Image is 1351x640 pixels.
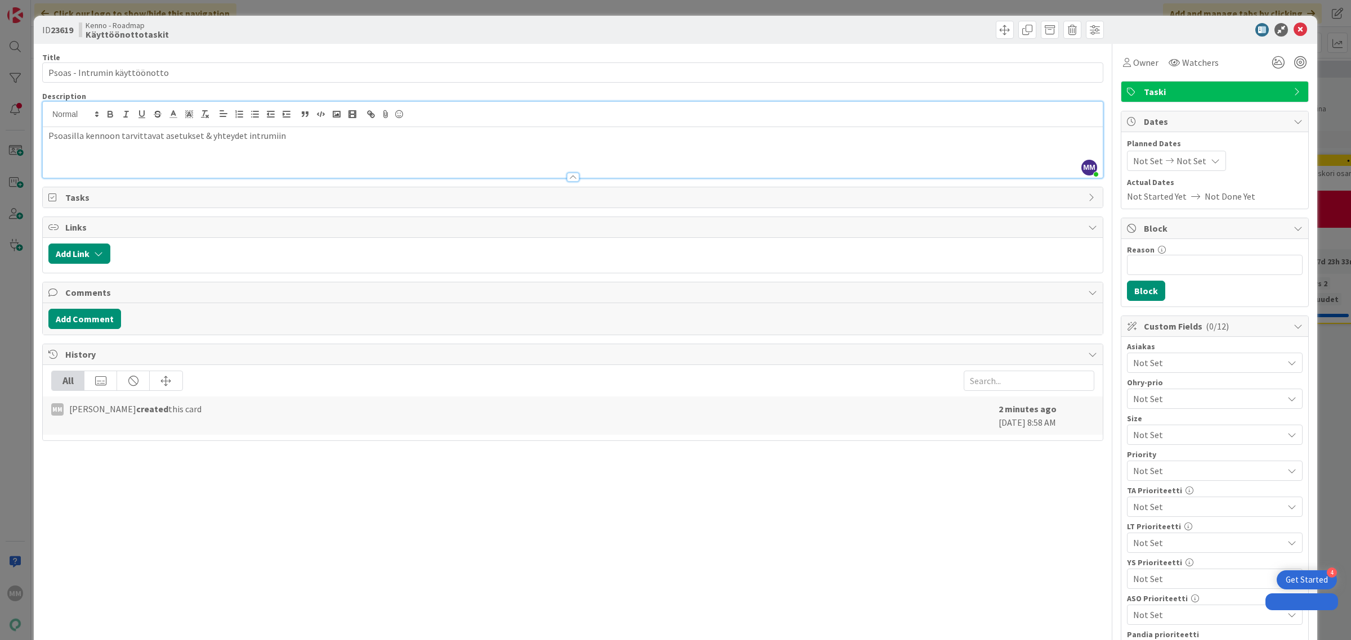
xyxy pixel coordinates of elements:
span: Planned Dates [1127,138,1303,150]
span: Owner [1133,56,1158,69]
span: Not Set [1133,535,1277,551]
span: Not Set [1133,463,1277,479]
span: Description [42,91,86,101]
b: Käyttöönottotaskit [86,30,169,39]
span: Not Set [1133,391,1277,407]
span: Not Set [1133,154,1163,168]
span: Actual Dates [1127,177,1303,188]
div: 4 [1327,567,1337,578]
div: ASO Prioriteetti [1127,594,1303,602]
div: Get Started [1286,574,1328,585]
button: Block [1127,281,1165,301]
span: Custom Fields [1144,319,1288,333]
span: Kenno - Roadmap [86,21,169,30]
span: Not Done Yet [1205,190,1255,203]
span: Watchers [1182,56,1219,69]
span: Not Set [1133,427,1277,443]
span: History [65,348,1082,361]
input: type card name here... [42,62,1103,83]
span: Taski [1144,85,1288,98]
div: MM [51,403,64,416]
div: Asiakas [1127,342,1303,350]
div: [DATE] 8:58 AM [999,402,1094,429]
label: Title [42,52,60,62]
div: All [52,371,84,390]
div: Size [1127,414,1303,422]
span: Dates [1144,115,1288,128]
div: TA Prioriteetti [1127,486,1303,494]
label: Reason [1127,245,1155,255]
button: Add Comment [48,309,121,329]
div: Open Get Started checklist, remaining modules: 4 [1277,570,1337,589]
input: Search... [964,371,1094,391]
div: LT Prioriteetti [1127,522,1303,530]
span: Not Set [1133,499,1277,515]
span: Not Set [1133,607,1277,623]
b: 23619 [51,24,73,35]
button: Add Link [48,244,110,264]
span: Tasks [65,191,1082,204]
span: ID [42,23,73,37]
span: Not Set [1133,571,1277,587]
span: Links [65,220,1082,234]
b: created [136,403,168,414]
b: 2 minutes ago [999,403,1057,414]
div: Priority [1127,450,1303,458]
span: Block [1144,222,1288,235]
span: Comments [65,286,1082,299]
span: Not Started Yet [1127,190,1187,203]
div: Pandia prioriteetti [1127,630,1303,638]
span: Not Set [1176,154,1206,168]
span: [PERSON_NAME] this card [69,402,202,416]
p: Psoasilla kennoon tarvittavat asetukset & yhteydet intrumiin [48,129,1097,142]
div: YS Prioriteetti [1127,558,1303,566]
span: Not Set [1133,356,1283,369]
span: MM [1081,160,1097,175]
span: ( 0/12 ) [1206,321,1229,332]
div: Ohry-prio [1127,378,1303,386]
